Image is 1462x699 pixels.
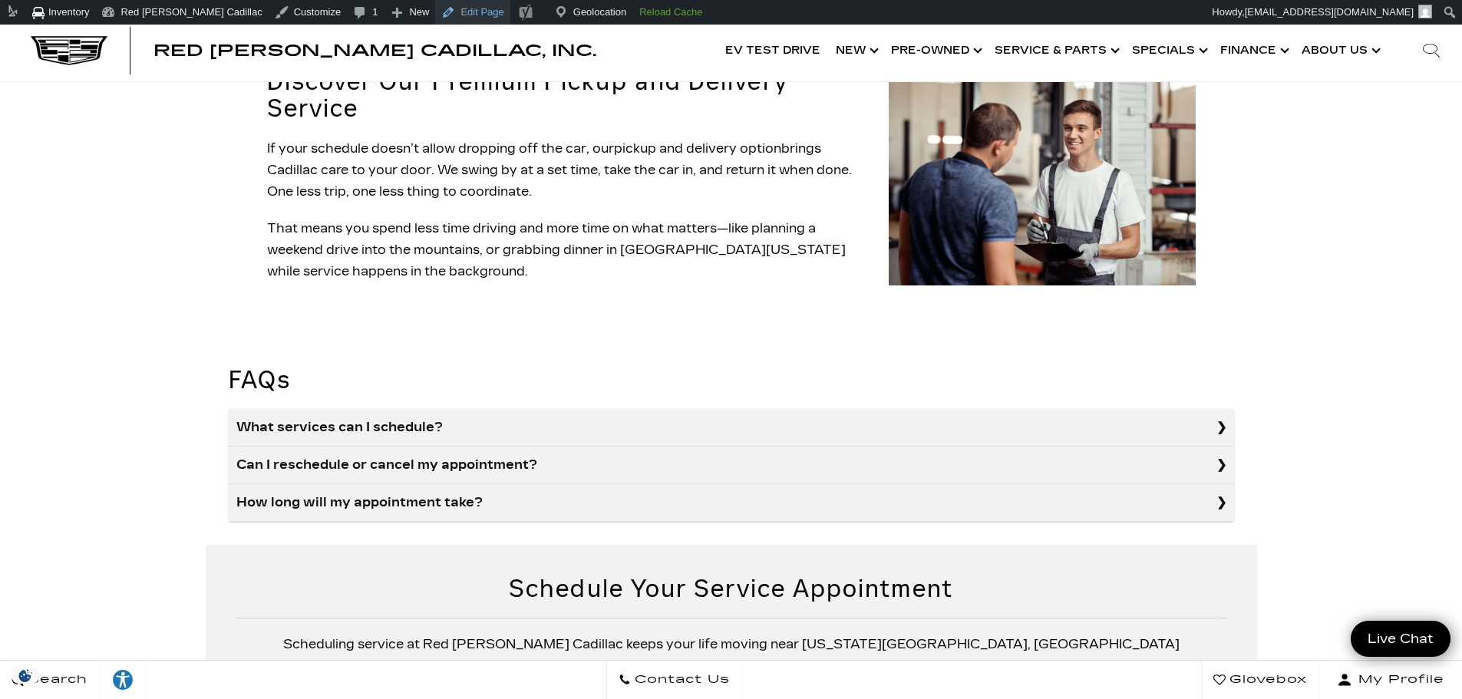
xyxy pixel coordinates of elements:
a: Service & Parts [987,20,1124,81]
a: Pre-Owned [883,20,987,81]
summary: What services can I schedule? [229,409,1234,447]
button: Open user profile menu [1319,661,1462,699]
a: Live Chat [1351,621,1450,657]
h2: Discover Our Premium Pickup and Delivery Service [267,68,870,122]
div: Search [1401,20,1462,81]
summary: Can I reschedule or cancel my appointment? [229,447,1234,484]
p: Scheduling service at Red [PERSON_NAME] Cadillac keeps your life moving near [US_STATE][GEOGRAPHI... [236,634,1226,677]
section: Click to Open Cookie Consent Modal [8,668,43,684]
a: Glovebox [1201,661,1319,699]
a: pickup and delivery option [614,141,781,156]
p: If your schedule doesn’t allow dropping off the car, our brings Cadillac care to your door. We sw... [267,138,870,203]
a: About Us [1294,20,1385,81]
span: Live Chat [1360,630,1441,648]
a: Contact Us [606,661,742,699]
a: Explore your accessibility options [100,661,147,699]
h2: Schedule Your Service Appointment [236,575,1226,602]
span: Search [24,669,87,691]
h2: FAQs [229,367,1234,394]
strong: Reload Cache [639,6,702,18]
a: Finance [1213,20,1294,81]
img: Opt-Out Icon [8,668,43,684]
span: Red [PERSON_NAME] Cadillac, Inc. [153,41,596,60]
span: My Profile [1352,669,1444,691]
summary: How long will my appointment take? [229,484,1234,522]
span: Glovebox [1226,669,1307,691]
a: EV Test Drive [718,20,828,81]
p: That means you spend less time driving and more time on what matters—like planning a weekend driv... [267,218,870,282]
a: New [828,20,883,81]
span: [EMAIL_ADDRESS][DOMAIN_NAME] [1245,6,1414,18]
div: Explore your accessibility options [100,668,146,691]
span: Contact Us [631,669,730,691]
img: Cadillac Dark Logo with Cadillac White Text [31,36,107,65]
img: Schedule Service [889,81,1196,285]
a: Specials [1124,20,1213,81]
a: Red [PERSON_NAME] Cadillac, Inc. [153,43,596,58]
